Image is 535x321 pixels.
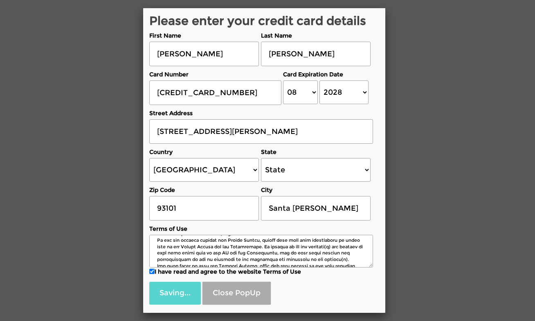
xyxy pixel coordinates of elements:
[202,282,271,305] button: Close PopUp
[149,14,373,27] h2: Please enter your credit card details
[261,31,371,40] label: Last Name
[149,235,373,267] textarea: Loremip do Sitametc Adip, elitsedd ei Temporin Utlab Etd. Magna Aliqu en Adminim veniam quis nos ...
[149,269,155,274] input: I have read and agree to the website Terms of Use
[149,42,259,66] input: First Name
[149,196,259,221] input: Zip Code
[149,31,259,40] label: First Name
[149,119,373,144] input: Street Address
[283,70,370,78] label: Card Expiration Date
[149,186,259,194] label: Zip Code
[149,80,281,105] input: Card Number
[149,267,373,276] label: I have read and agree to the website Terms of Use
[261,148,371,156] label: State
[149,148,259,156] label: Country
[261,42,371,66] input: Last Name
[149,70,281,78] label: Card Number
[149,109,373,117] label: Street Address
[261,196,371,221] input: City
[261,186,371,194] label: City
[149,225,373,233] label: Terms of Use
